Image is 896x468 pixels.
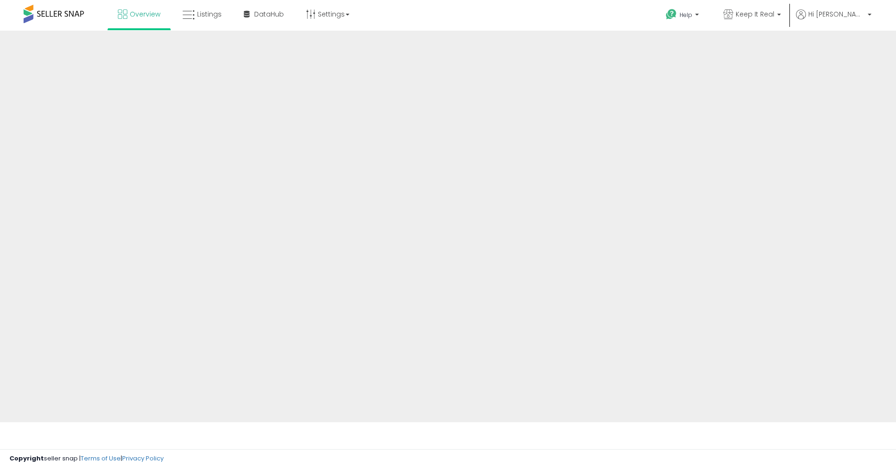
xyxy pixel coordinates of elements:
[254,9,284,19] span: DataHub
[665,8,677,20] i: Get Help
[680,11,692,19] span: Help
[130,9,160,19] span: Overview
[808,9,865,19] span: Hi [PERSON_NAME]
[796,9,871,31] a: Hi [PERSON_NAME]
[197,9,222,19] span: Listings
[658,1,708,31] a: Help
[736,9,774,19] span: Keep It Real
